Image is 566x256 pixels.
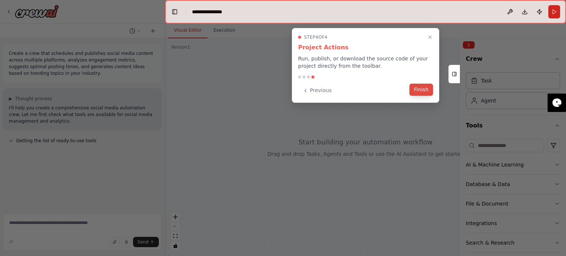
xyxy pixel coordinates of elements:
span: Step 4 of 4 [304,34,328,40]
button: Previous [298,84,336,97]
button: Finish [409,84,433,96]
button: Close walkthrough [426,33,434,42]
h3: Project Actions [298,43,433,52]
p: Run, publish, or download the source code of your project directly from the toolbar. [298,55,433,70]
button: Hide left sidebar [170,7,180,17]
